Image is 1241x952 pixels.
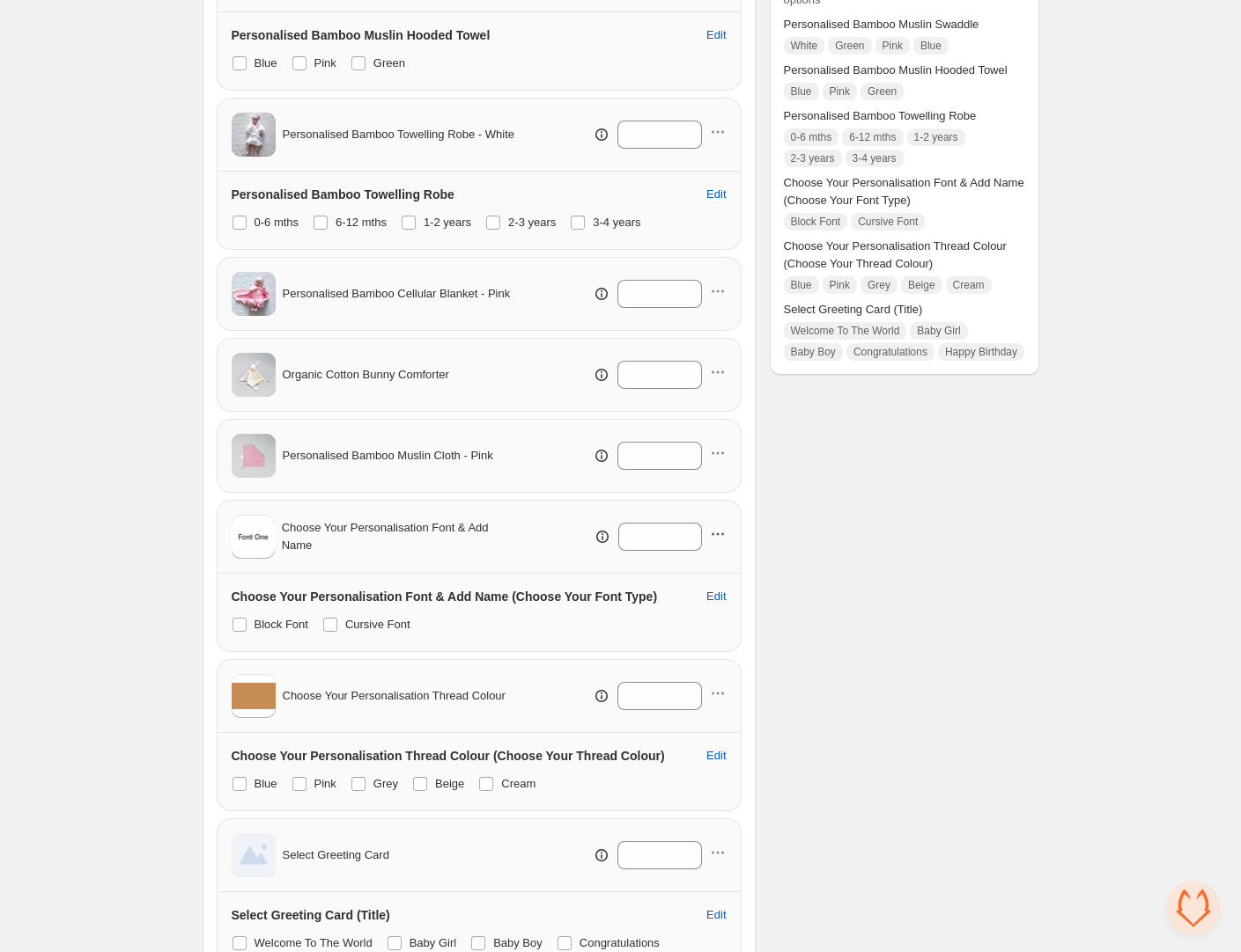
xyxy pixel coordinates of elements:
span: Personalised Bamboo Towelling Robe - White [283,126,515,143]
span: 6-12 mths [336,216,387,229]
span: Personalised Bamboo Towelling Robe [784,107,1025,125]
span: Green [373,56,405,70]
span: Cream [501,777,536,790]
span: Pink [830,84,850,99]
button: Edit [696,742,736,770]
h3: Choose Your Personalisation Thread Colour (Choose Your Thread Colour) [232,747,665,765]
span: Cursive Font [345,618,410,631]
span: Pink [314,777,336,790]
span: Select Greeting Card (Title) [784,301,1025,319]
h3: Personalised Bamboo Towelling Robe [232,186,454,203]
span: Block Font [255,618,308,631]
span: Pink [883,39,903,53]
span: Personalised Bamboo Muslin Cloth - Pink [283,447,493,465]
span: Personalised Bamboo Muslin Hooded Towel [784,62,1025,79]
span: Select Greeting Card [283,846,389,864]
span: Choose Your Personalisation Thread Colour [283,687,506,705]
span: Choose Your Personalisation Font & Add Name [282,519,519,554]
span: Beige [908,278,935,292]
span: Personalised Bamboo Cellular Blanket - Pink [283,285,511,303]
button: Edit [696,582,736,611]
span: Baby Boy [791,345,836,359]
span: Block Font [791,215,841,229]
span: Grey [373,777,398,790]
span: Baby Boy [493,936,543,949]
img: Select Greeting Card [232,833,276,877]
span: Edit [706,28,726,42]
span: Grey [868,278,890,292]
span: 0-6 mths [791,130,832,144]
span: 1-2 years [914,130,958,144]
span: Congratulations [853,345,927,359]
img: Organic Cotton Bunny Comforter [232,353,276,397]
span: Blue [255,777,277,790]
span: Edit [706,187,726,201]
span: Choose Your Personalisation Thread Colour (Choose Your Thread Colour) [784,238,1025,273]
span: 2-3 years [791,151,835,165]
button: Edit [696,21,736,49]
h3: Select Greeting Card (Title) [232,906,390,924]
div: Open chat [1167,882,1220,934]
span: Congratulations [580,936,660,949]
span: 1-2 years [424,216,471,229]
span: Blue [255,56,277,70]
img: Choose Your Personalisation Thread Colour [232,683,276,709]
span: Edit [706,749,726,763]
span: 2-3 years [508,216,556,229]
span: Edit [706,908,726,922]
img: Personalised Bamboo Towelling Robe - White [232,113,276,157]
h3: Personalised Bamboo Muslin Hooded Towel [232,26,491,44]
span: Welcome To The World [791,324,900,338]
span: Welcome To The World [255,936,373,949]
span: Green [868,84,897,99]
span: Green [835,39,864,53]
h3: Choose Your Personalisation Font & Add Name (Choose Your Font Type) [232,588,658,605]
span: Blue [791,278,812,292]
span: White [791,39,818,53]
span: Cream [953,278,985,292]
img: Personalised Bamboo Cellular Blanket - Pink [232,272,276,316]
span: Edit [706,590,726,604]
span: Choose Your Personalisation Font & Add Name (Choose Your Font Type) [784,174,1025,209]
span: Blue [920,39,942,53]
span: Cursive Font [858,215,918,229]
img: Personalised Bamboo Muslin Cloth - Pink [232,434,276,478]
span: Organic Cotton Bunny Comforter [283,366,449,384]
button: Edit [696,180,736,209]
span: Happy Birthday [945,345,1017,359]
span: Pink [314,56,336,70]
button: Edit [696,901,736,929]
span: Baby Girl [917,324,960,338]
span: 3-4 years [593,216,640,229]
img: Choose Your Personalisation Font & Add Name [232,524,275,550]
span: 3-4 years [853,151,897,165]
span: Personalised Bamboo Muslin Swaddle [784,16,1025,33]
span: Pink [830,278,850,292]
span: Beige [435,777,464,790]
span: 6-12 mths [849,130,896,144]
span: Blue [791,84,812,99]
span: 0-6 mths [255,216,299,229]
span: Baby Girl [410,936,456,949]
